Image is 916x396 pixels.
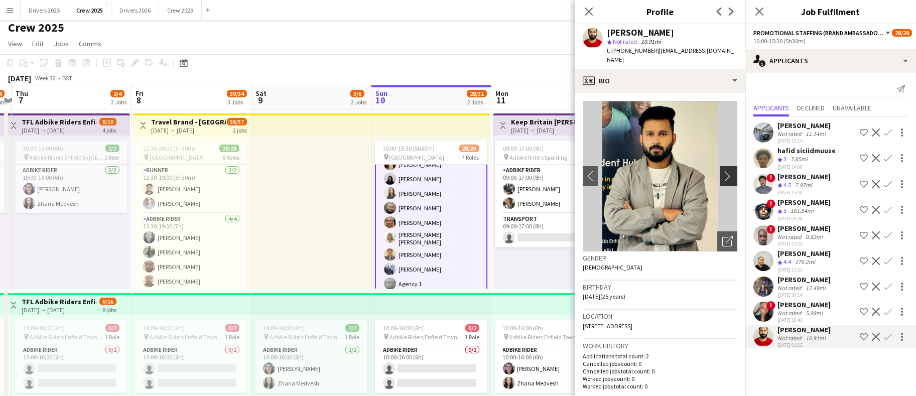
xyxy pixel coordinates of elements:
h1: Crew 2025 [8,20,64,35]
span: 6/16 [99,298,116,305]
span: 1 Role [105,154,119,161]
h3: TFL Adbike Riders Enfield to [GEOGRAPHIC_DATA] [22,297,96,306]
div: [DATE] → [DATE] [151,126,226,134]
span: Adbike Riders Enfield Town to [GEOGRAPHIC_DATA] [389,333,465,341]
app-card-role: Adbike Rider2/210:00-16:00 (6h)[PERSON_NAME]Zhana Medvesh [15,165,127,213]
h3: Birthday [583,283,737,292]
div: [PERSON_NAME] [777,198,831,207]
span: 10:00-16:00 (6h) [23,324,64,332]
div: [DATE] 14:08 [777,164,836,170]
div: Not rated [777,233,804,240]
span: ! [766,301,775,310]
div: 3 Jobs [227,98,246,106]
span: Unavailable [833,104,871,111]
h3: Travel Brand - [GEOGRAPHIC_DATA] [151,117,226,126]
span: Jobs [54,39,69,48]
span: Sat [255,89,267,98]
div: 2 jobs [233,125,247,134]
div: [DATE] → [DATE] [22,306,96,314]
app-job-card: 10:00-16:00 (6h)0/2 Adbike Riders Enfield Town to [GEOGRAPHIC_DATA]1 RoleAdbike Rider0/210:00-16:... [15,320,127,393]
span: | [EMAIL_ADDRESS][DOMAIN_NAME] [607,47,734,63]
div: 0.82mi [804,233,825,240]
span: 09:00-17:00 (8h) [503,145,544,152]
div: 10:00-15:30 (5h30m) [753,37,908,45]
app-job-card: 10:00-16:00 (6h)0/2 Adbike Riders Enfield Town to [GEOGRAPHIC_DATA]1 RoleAdbike Rider0/210:00-16:... [375,320,487,393]
app-job-card: 10:00-16:00 (6h)2/2 Adbike Riders Enfield Town to [GEOGRAPHIC_DATA]1 RoleAdbike Rider2/210:00-16:... [255,320,367,393]
div: Not rated [777,334,804,342]
span: 56/57 [227,118,247,125]
h3: Work history [583,341,737,350]
button: Drivers 2026 [111,1,159,20]
app-card-role: Adbike Rider2/210:00-16:00 (6h)[PERSON_NAME]Zhana Medvesh [495,344,607,393]
span: Week 32 [33,74,58,82]
span: 10:00-16:00 (6h) [383,324,424,332]
span: Adbike Riders Enfield Town to [GEOGRAPHIC_DATA] [270,333,345,341]
span: [GEOGRAPHIC_DATA] [389,154,445,161]
span: 6 Roles [222,154,239,161]
div: 2 Jobs [111,98,126,106]
span: Promotional Staffing (Brand Ambassadors) [753,29,884,37]
div: 12.49mi [804,284,828,292]
span: 0/2 [105,324,119,332]
div: [DATE] 15:00 [777,189,831,196]
div: [PERSON_NAME] [607,28,674,37]
div: [DATE] 13:14 [777,138,831,144]
span: 30/34 [227,90,247,97]
app-card-role: Runner2/212:30-19:00 (6h30m)[PERSON_NAME][PERSON_NAME] [135,165,247,213]
span: 10:00-16:00 (6h) [503,324,544,332]
div: [DATE] 01:25 [777,342,831,348]
div: [DATE] 03:20 [777,215,831,222]
div: Not rated [777,309,804,317]
p: Cancelled jobs count: 0 [583,360,737,367]
button: Crew 2023 [159,1,202,20]
span: Applicants [753,104,789,111]
span: 4.4 [783,258,791,266]
div: [DATE] → [DATE] [511,126,586,134]
app-job-card: 10:00-16:00 (6h)2/2 Adbike Riders Enfield Town to [GEOGRAPHIC_DATA]1 RoleAdbike Rider2/210:00-16:... [495,320,607,393]
span: Adbike Riders Enfield Town to [GEOGRAPHIC_DATA] [30,333,105,341]
div: 10:00-16:00 (6h)0/2 Adbike Riders Enfield Town to [GEOGRAPHIC_DATA]1 RoleAdbike Rider0/210:00-16:... [135,320,247,393]
div: Not rated [777,130,804,138]
span: ! [766,225,775,234]
span: Adbike Riders Enfield Town to [GEOGRAPHIC_DATA] [509,333,585,341]
div: [DATE] 13:33 [777,267,831,273]
span: 0/2 [465,324,479,332]
a: Edit [28,37,48,50]
span: Adbike Riders Enfield to [GEOGRAPHIC_DATA] [30,154,105,161]
div: Applicants [745,49,916,73]
span: 10.91mi [639,38,663,45]
div: [DATE] [8,73,31,83]
div: 2 Jobs [467,98,486,106]
span: Declined [797,104,825,111]
span: [DATE] (25 years) [583,293,625,300]
app-job-card: 10:00-16:00 (6h)2/2 Adbike Riders Enfield to [GEOGRAPHIC_DATA]1 RoleAdbike Rider2/210:00-16:00 (6... [15,141,127,213]
app-card-role: 10:00-15:30 (5h30m)![PERSON_NAME][PERSON_NAME][PERSON_NAME][PERSON_NAME][PERSON_NAME][PERSON_NAME... [375,124,487,382]
span: 10:00-16:00 (6h) [263,324,304,332]
div: Open photos pop-in [717,231,737,251]
div: 2 Jobs [351,98,366,106]
img: Crew avatar or photo [583,101,737,251]
span: 9 [254,94,267,106]
div: [PERSON_NAME] [777,121,831,130]
h3: Keep Britain [PERSON_NAME] [511,117,586,126]
a: View [4,37,26,50]
app-job-card: 10:00-15:30 (5h30m)28/29 [GEOGRAPHIC_DATA]7 Roles10:00-15:30 (5h30m)![PERSON_NAME][PERSON_NAME][P... [375,141,487,289]
div: [DATE] 19:41 [777,317,831,323]
span: Comms [79,39,101,48]
span: Mon [495,89,508,98]
span: 12:30-20:00 (7h30m) [143,145,195,152]
div: 161.54mi [789,207,816,215]
app-card-role: Adbike Rider2/209:00-17:00 (8h)[PERSON_NAME][PERSON_NAME] [495,165,607,213]
span: 5/6 [350,90,364,97]
div: [PERSON_NAME] [777,300,831,309]
div: 8 jobs [102,305,116,314]
span: 2/4 [110,90,124,97]
div: 09:00-17:00 (8h)2/3 Adbike Riders Spalding2 RolesAdbike Rider2/209:00-17:00 (8h)[PERSON_NAME][PER... [495,141,607,247]
div: Not rated [777,284,804,292]
div: 4 jobs [102,125,116,134]
h3: Gender [583,253,737,262]
span: 1 Role [225,333,239,341]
